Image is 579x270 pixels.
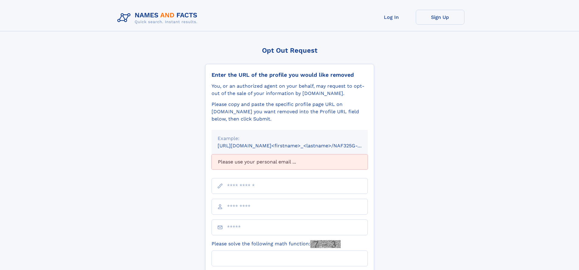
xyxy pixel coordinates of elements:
small: [URL][DOMAIN_NAME]<firstname>_<lastname>/NAF325G-xxxxxxxx [218,143,379,149]
a: Sign Up [416,10,464,25]
div: Please copy and paste the specific profile page URL on [DOMAIN_NAME] you want removed into the Pr... [212,101,368,123]
div: Opt Out Request [205,47,374,54]
div: Please use your personal email ... [212,154,368,170]
div: You, or an authorized agent on your behalf, may request to opt-out of the sale of your informatio... [212,82,368,97]
a: Log In [367,10,416,25]
label: Please solve the following math function: [212,240,341,248]
div: Enter the URL of the profile you would like removed [212,72,368,78]
div: Example: [218,135,362,142]
img: Logo Names and Facts [115,10,202,26]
